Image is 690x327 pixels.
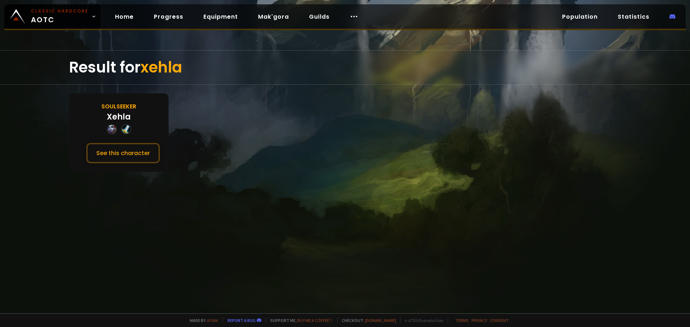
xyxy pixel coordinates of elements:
div: Soulseeker [101,102,136,111]
a: Statistics [612,9,655,24]
span: Support me, [266,318,333,323]
div: Result for [69,51,621,84]
a: a fan [207,318,218,323]
a: Privacy [471,318,487,323]
a: Equipment [198,9,244,24]
small: Classic Hardcore [31,8,88,14]
a: Guilds [303,9,335,24]
a: Home [109,9,139,24]
span: xehla [141,57,182,78]
a: Terms [455,318,469,323]
span: AOTC [31,8,88,25]
a: Report a bug [227,318,256,323]
a: Mak'gora [252,9,295,24]
span: v. d752d5 - production [400,318,443,323]
span: Made by [185,318,218,323]
span: Checkout [337,318,396,323]
a: Buy me a coffee [297,318,333,323]
a: Classic HardcoreAOTC [4,4,101,29]
a: Consent [490,318,509,323]
button: See this character [86,143,160,163]
div: Xehla [107,111,131,123]
a: Progress [148,9,189,24]
a: [DOMAIN_NAME] [365,318,396,323]
a: Population [556,9,603,24]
